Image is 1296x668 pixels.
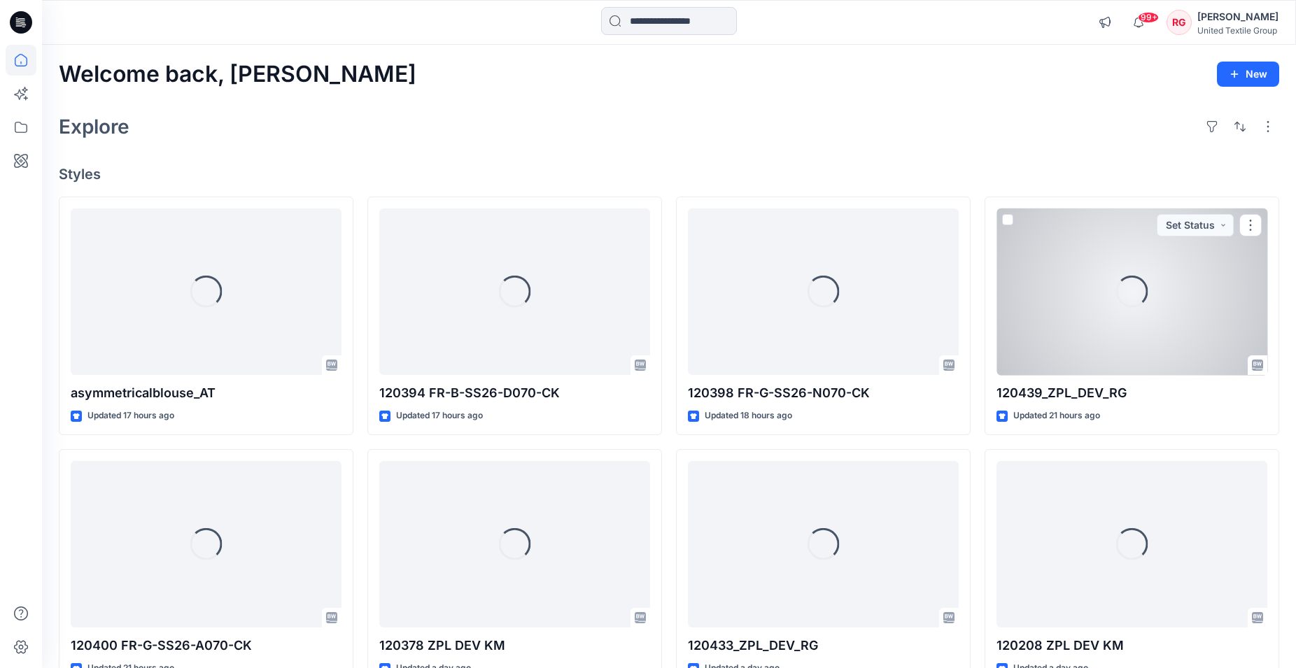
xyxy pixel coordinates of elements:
[1167,10,1192,35] div: RG
[59,166,1279,183] h4: Styles
[996,383,1267,403] p: 120439_ZPL_DEV_RG
[87,408,174,423] p: Updated 17 hours ago
[1217,62,1279,87] button: New
[71,636,341,655] p: 120400 FR-G-SS26-A070-CK
[996,636,1267,655] p: 120208 ZPL DEV KM
[71,383,341,403] p: asymmetricalblouse_AT
[1013,408,1100,423] p: Updated 21 hours ago
[688,636,959,655] p: 120433_ZPL_DEV_RG
[688,383,959,403] p: 120398 FR-G-SS26-N070-CK
[379,636,650,655] p: 120378 ZPL DEV KM
[59,115,129,138] h2: Explore
[59,62,416,87] h2: Welcome back, [PERSON_NAME]
[1197,8,1279,25] div: [PERSON_NAME]
[379,383,650,403] p: 120394 FR-B-SS26-D070-CK
[396,408,483,423] p: Updated 17 hours ago
[1197,25,1279,36] div: United Textile Group
[705,408,792,423] p: Updated 18 hours ago
[1138,12,1159,23] span: 99+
